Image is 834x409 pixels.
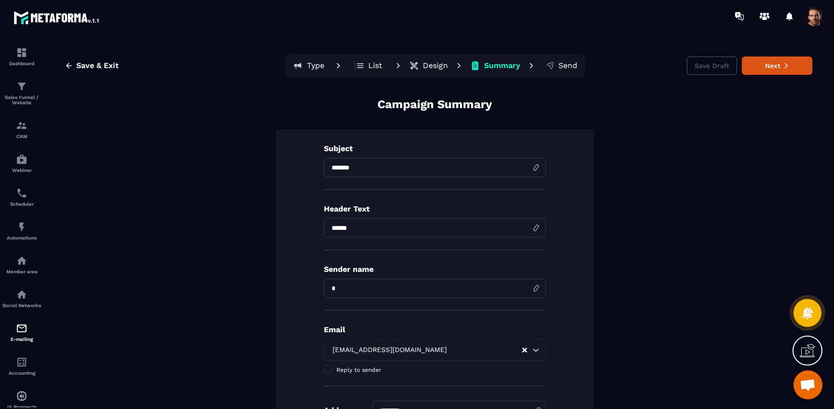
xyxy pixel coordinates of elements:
[16,390,28,402] img: automations
[2,303,41,308] p: Social Networks
[16,356,28,368] img: accountant
[324,204,546,213] p: Header Text
[16,154,28,165] img: automations
[2,370,41,376] p: Accounting
[406,56,451,75] button: Design
[368,61,382,71] p: List
[2,282,41,315] a: social-networksocial-networkSocial Networks
[307,61,324,71] p: Type
[324,265,546,274] p: Sender name
[522,347,527,354] button: Clear Selected
[2,349,41,383] a: accountantaccountantAccounting
[2,113,41,146] a: formationformationCRM
[14,9,100,26] img: logo
[16,323,28,334] img: email
[2,248,41,282] a: automationsautomationsMember area
[2,235,41,240] p: Automations
[57,57,126,74] button: Save & Exit
[16,187,28,199] img: scheduler
[2,61,41,66] p: Dashboard
[16,289,28,300] img: social-network
[2,337,41,342] p: E-mailing
[330,345,449,355] span: [EMAIL_ADDRESS][DOMAIN_NAME]
[2,146,41,180] a: automationsautomationsWebinar
[2,269,41,274] p: Member area
[76,61,119,71] span: Save & Exit
[2,180,41,214] a: schedulerschedulerScheduler
[2,73,41,113] a: formationformationSales Funnel / Website
[423,61,448,71] p: Design
[324,339,546,361] div: Search for option
[324,144,546,153] p: Subject
[2,214,41,248] a: automationsautomationsAutomations
[742,56,812,75] button: Next
[558,61,577,71] p: Send
[287,56,330,75] button: Type
[2,95,41,105] p: Sales Funnel / Website
[2,201,41,207] p: Scheduler
[16,81,28,92] img: formation
[347,56,390,75] button: List
[540,56,583,75] button: Send
[2,168,41,173] p: Webinar
[16,47,28,58] img: formation
[377,97,492,113] p: Campaign Summary
[484,61,520,71] p: Summary
[2,40,41,73] a: formationformationDashboard
[16,120,28,131] img: formation
[449,345,521,355] input: Search for option
[324,325,546,334] p: Email
[16,255,28,267] img: automations
[2,134,41,139] p: CRM
[2,315,41,349] a: emailemailE-mailing
[467,56,523,75] button: Summary
[16,221,28,233] img: automations
[336,367,381,373] span: Reply to sender
[793,370,822,399] a: Mở cuộc trò chuyện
